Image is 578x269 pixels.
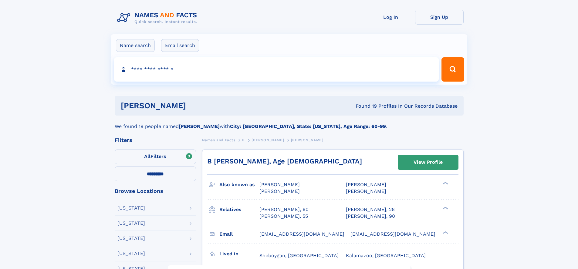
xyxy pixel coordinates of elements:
[441,206,448,210] div: ❯
[271,103,458,109] div: Found 19 Profiles In Our Records Database
[114,57,439,82] input: search input
[115,137,196,143] div: Filters
[346,213,395,220] a: [PERSON_NAME], 90
[219,204,259,215] h3: Relatives
[117,206,145,210] div: [US_STATE]
[259,188,300,194] span: [PERSON_NAME]
[207,157,362,165] a: B [PERSON_NAME], Age [DEMOGRAPHIC_DATA]
[346,253,426,258] span: Kalamazoo, [GEOGRAPHIC_DATA]
[115,188,196,194] div: Browse Locations
[121,102,271,109] h1: [PERSON_NAME]
[115,116,464,130] div: We found 19 people named with .
[259,182,300,187] span: [PERSON_NAME]
[117,221,145,226] div: [US_STATE]
[367,10,415,25] a: Log In
[252,138,284,142] span: [PERSON_NAME]
[219,249,259,259] h3: Lived in
[291,138,323,142] span: [PERSON_NAME]
[346,188,386,194] span: [PERSON_NAME]
[242,138,245,142] span: P
[259,206,309,213] a: [PERSON_NAME], 60
[259,213,308,220] a: [PERSON_NAME], 55
[259,231,344,237] span: [EMAIL_ADDRESS][DOMAIN_NAME]
[398,155,458,170] a: View Profile
[441,57,464,82] button: Search Button
[441,181,448,185] div: ❯
[115,10,202,26] img: Logo Names and Facts
[346,182,386,187] span: [PERSON_NAME]
[219,180,259,190] h3: Also known as
[202,136,235,144] a: Names and Facts
[415,10,464,25] a: Sign Up
[441,230,448,234] div: ❯
[252,136,284,144] a: [PERSON_NAME]
[144,153,150,159] span: All
[161,39,199,52] label: Email search
[230,123,386,129] b: City: [GEOGRAPHIC_DATA], State: [US_STATE], Age Range: 60-99
[115,150,196,164] label: Filters
[117,251,145,256] div: [US_STATE]
[259,253,339,258] span: Sheboygan, [GEOGRAPHIC_DATA]
[414,155,443,169] div: View Profile
[179,123,220,129] b: [PERSON_NAME]
[350,231,435,237] span: [EMAIL_ADDRESS][DOMAIN_NAME]
[116,39,155,52] label: Name search
[219,229,259,239] h3: Email
[242,136,245,144] a: P
[346,206,395,213] a: [PERSON_NAME], 26
[117,236,145,241] div: [US_STATE]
